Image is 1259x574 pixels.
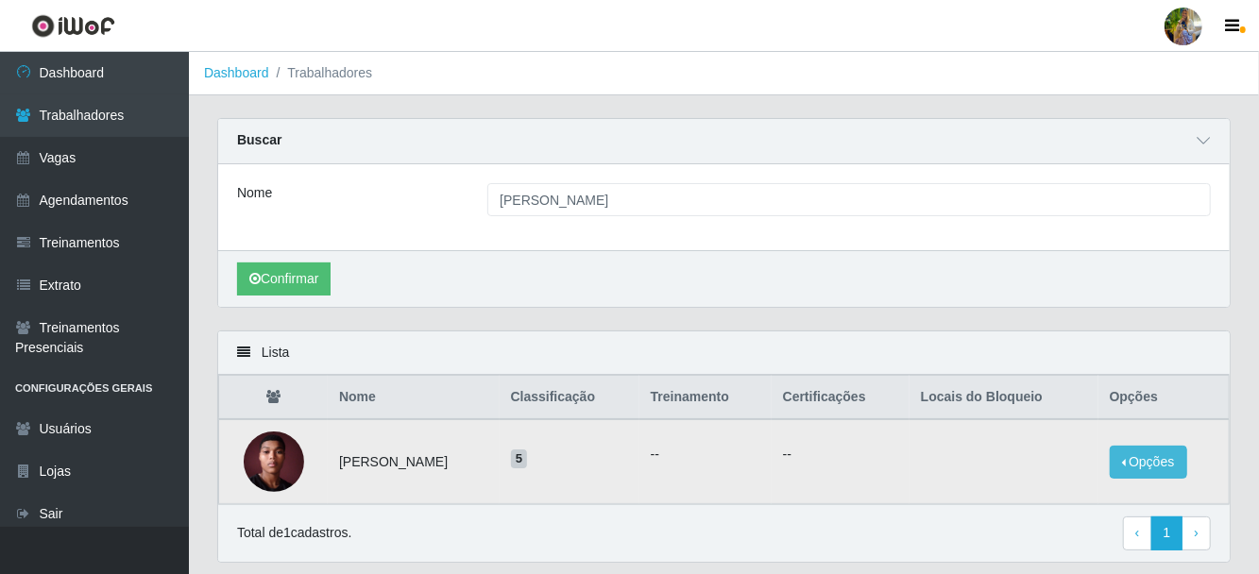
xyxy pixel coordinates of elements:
[328,419,500,504] td: [PERSON_NAME]
[1182,516,1211,550] a: Next
[237,523,351,543] p: Total de 1 cadastros.
[639,376,772,420] th: Treinamento
[511,449,528,468] span: 5
[328,376,500,420] th: Nome
[269,63,373,83] li: Trabalhadores
[237,183,272,203] label: Nome
[772,376,910,420] th: Certificações
[1151,516,1183,550] a: 1
[31,14,115,38] img: CoreUI Logo
[1123,516,1211,550] nav: pagination
[500,376,639,420] th: Classificação
[1135,525,1140,540] span: ‹
[244,408,304,515] img: 1757976727651.jpeg
[204,65,269,80] a: Dashboard
[189,52,1259,95] nav: breadcrumb
[487,183,1211,216] input: Digite o Nome...
[651,445,760,464] ul: --
[1098,376,1230,420] th: Opções
[783,445,898,464] p: --
[237,262,331,295] button: Confirmar
[1110,446,1187,479] button: Opções
[218,331,1230,375] div: Lista
[237,132,281,147] strong: Buscar
[1123,516,1152,550] a: Previous
[910,376,1098,420] th: Locais do Bloqueio
[1194,525,1199,540] span: ›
